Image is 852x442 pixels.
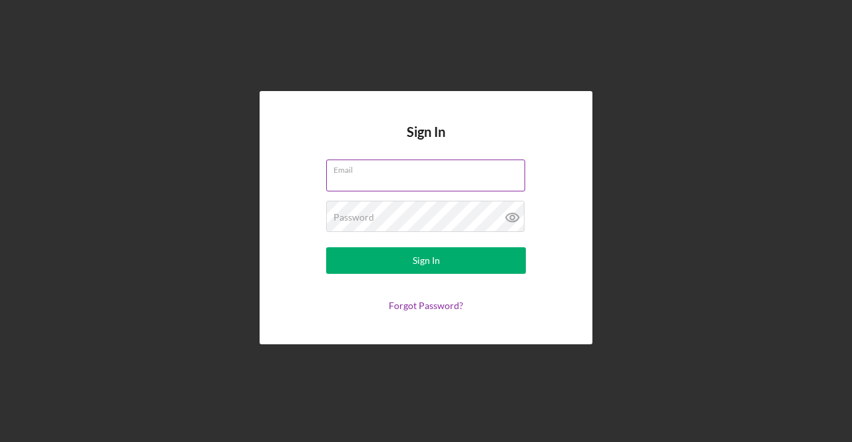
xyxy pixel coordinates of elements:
h4: Sign In [407,124,445,160]
button: Sign In [326,247,526,274]
a: Forgot Password? [389,300,463,311]
div: Sign In [413,247,440,274]
label: Password [333,212,374,223]
label: Email [333,160,525,175]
